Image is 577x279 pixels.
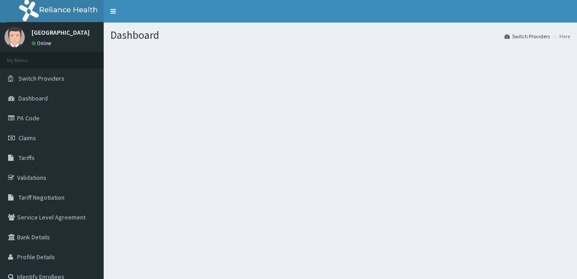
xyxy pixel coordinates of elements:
[18,74,64,82] span: Switch Providers
[18,134,36,142] span: Claims
[32,29,90,36] p: [GEOGRAPHIC_DATA]
[504,32,550,40] a: Switch Providers
[18,154,35,162] span: Tariffs
[551,32,570,40] li: Here
[5,27,25,47] img: User Image
[32,40,53,46] a: Online
[18,193,64,201] span: Tariff Negotiation
[110,29,570,41] h1: Dashboard
[18,94,48,102] span: Dashboard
